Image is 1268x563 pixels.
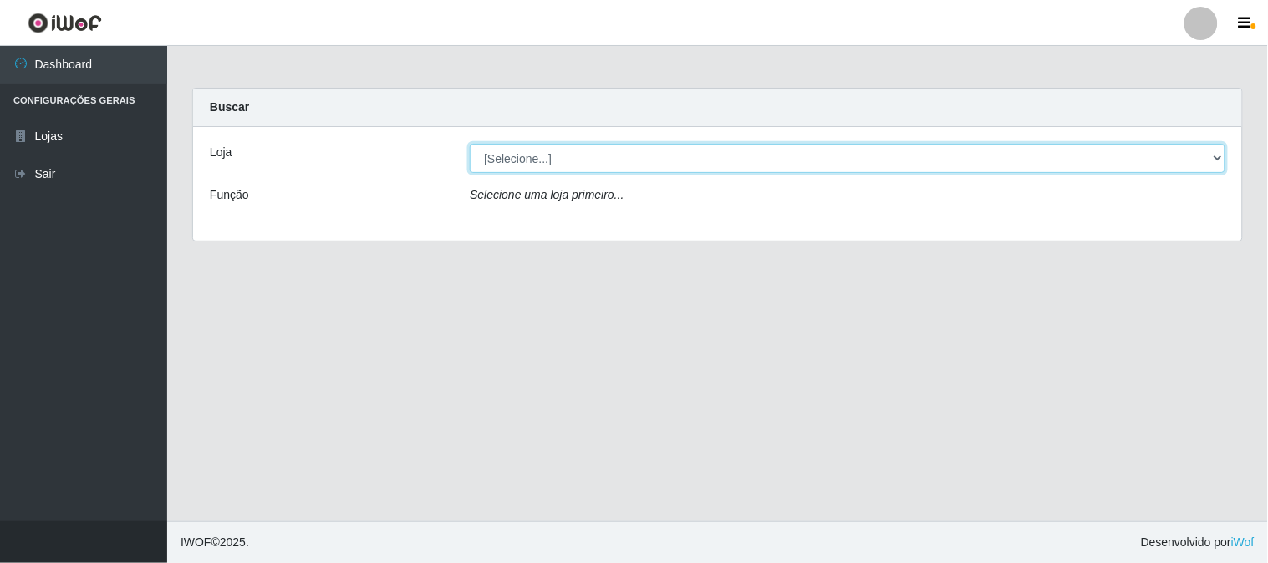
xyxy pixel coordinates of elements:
[210,144,232,161] label: Loja
[181,534,249,551] span: © 2025 .
[210,100,249,114] strong: Buscar
[1141,534,1255,551] span: Desenvolvido por
[181,535,211,549] span: IWOF
[210,186,249,204] label: Função
[1231,535,1255,549] a: iWof
[470,188,624,201] i: Selecione uma loja primeiro...
[28,13,102,33] img: CoreUI Logo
